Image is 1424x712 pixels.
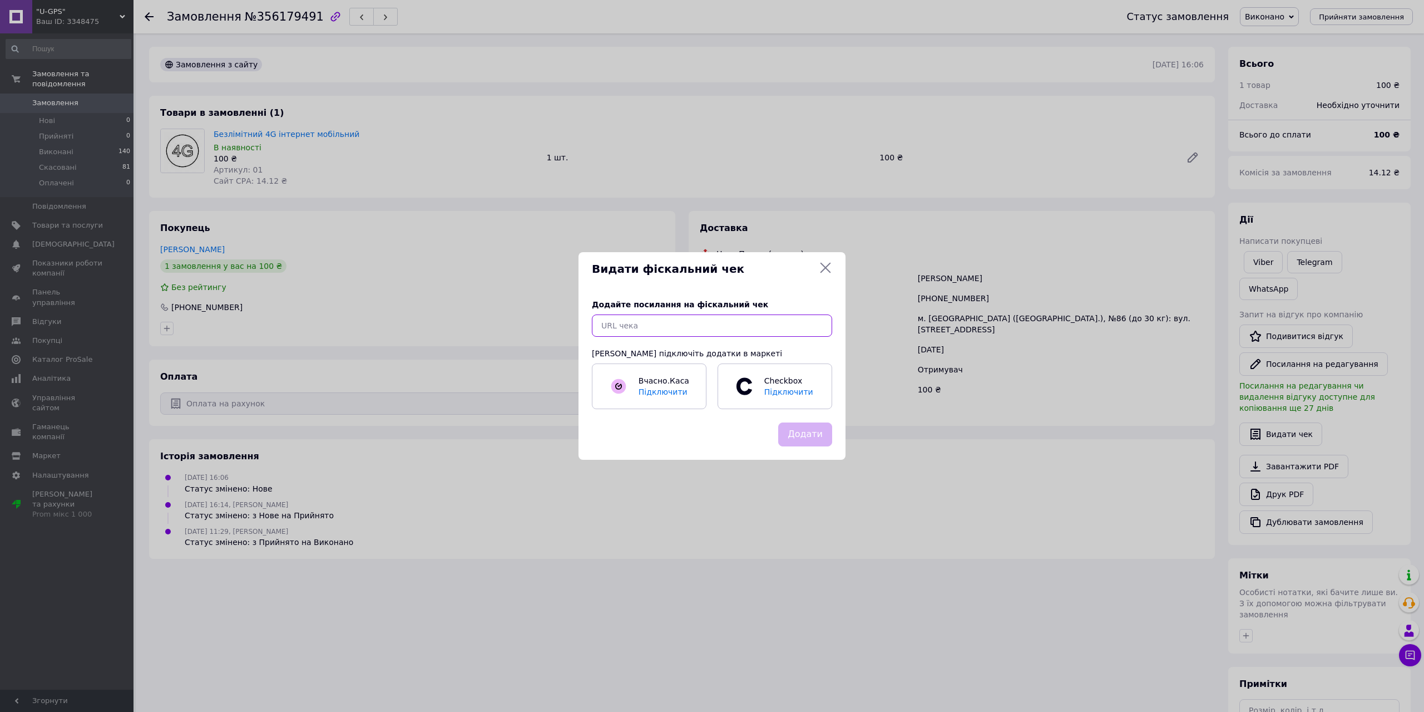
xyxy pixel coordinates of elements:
span: Підключити [764,387,813,396]
span: Checkbox [759,375,820,397]
div: [PERSON_NAME] підключіть додатки в маркеті [592,348,832,359]
span: Вчасно.Каса [639,376,689,385]
span: Видати фіскальний чек [592,261,814,277]
span: Підключити [639,387,688,396]
span: Додайте посилання на фіскальний чек [592,300,768,309]
input: URL чека [592,315,832,337]
a: Вчасно.КасаПідключити [592,364,706,409]
a: CheckboxПідключити [718,364,832,409]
